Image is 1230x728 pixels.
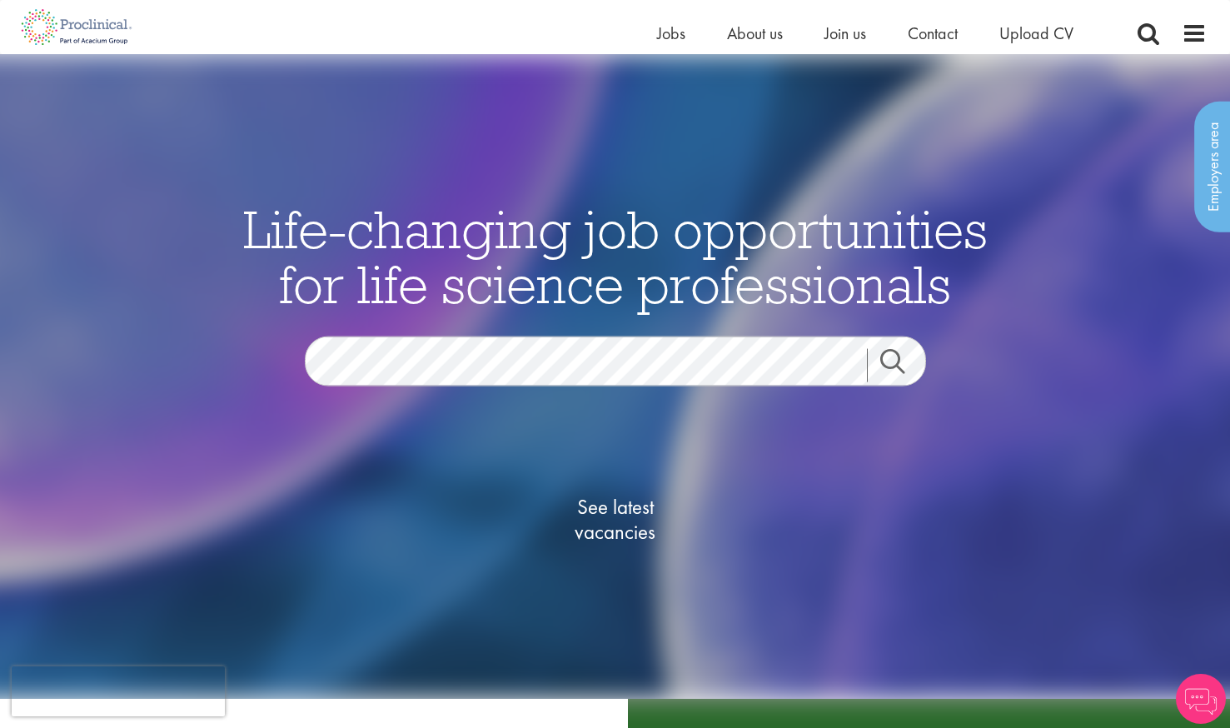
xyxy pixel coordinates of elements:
a: Upload CV [999,22,1073,44]
img: Chatbot [1176,674,1226,724]
span: Life-changing job opportunities for life science professionals [243,195,988,317]
a: See latestvacancies [532,427,699,611]
a: Contact [908,22,958,44]
a: Jobs [657,22,685,44]
span: See latest vacancies [532,494,699,544]
a: About us [727,22,783,44]
iframe: reCAPTCHA [12,666,225,716]
a: Job search submit button [867,348,939,381]
a: Join us [824,22,866,44]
